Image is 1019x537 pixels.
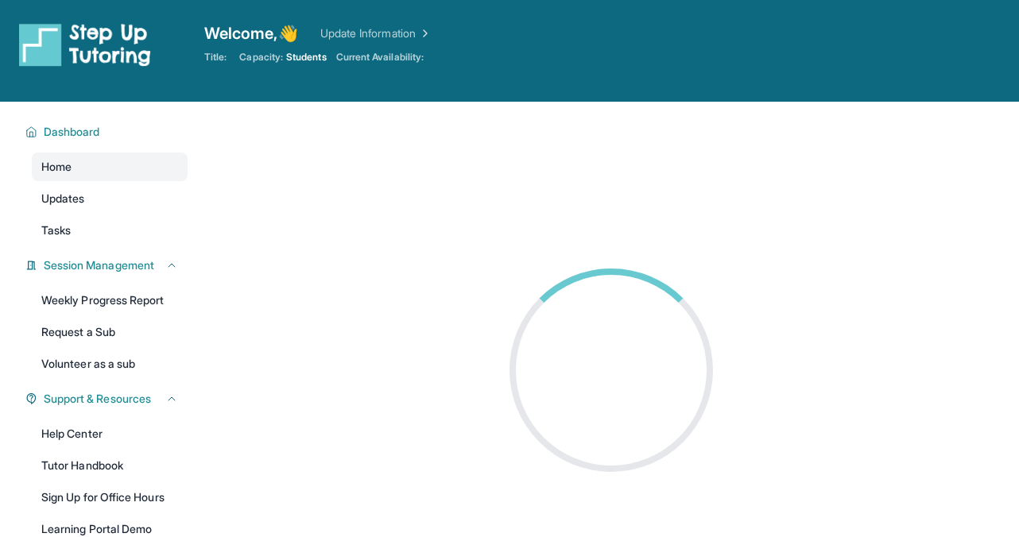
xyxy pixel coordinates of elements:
img: logo [19,22,151,67]
a: Volunteer as a sub [32,350,188,378]
a: Help Center [32,419,188,448]
button: Session Management [37,257,178,273]
span: Dashboard [44,124,100,140]
a: Home [32,153,188,181]
a: Weekly Progress Report [32,286,188,315]
span: Capacity: [239,51,283,64]
a: Request a Sub [32,318,188,346]
span: Students [286,51,327,64]
a: Sign Up for Office Hours [32,483,188,512]
a: Updates [32,184,188,213]
img: Chevron Right [416,25,432,41]
span: Home [41,159,72,175]
a: Tutor Handbook [32,451,188,480]
span: Support & Resources [44,391,151,407]
span: Welcome, 👋 [204,22,298,44]
span: Updates [41,191,85,207]
a: Update Information [320,25,432,41]
button: Dashboard [37,124,178,140]
span: Tasks [41,222,71,238]
button: Support & Resources [37,391,178,407]
span: Title: [204,51,227,64]
span: Current Availability: [336,51,424,64]
span: Session Management [44,257,154,273]
a: Tasks [32,216,188,245]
